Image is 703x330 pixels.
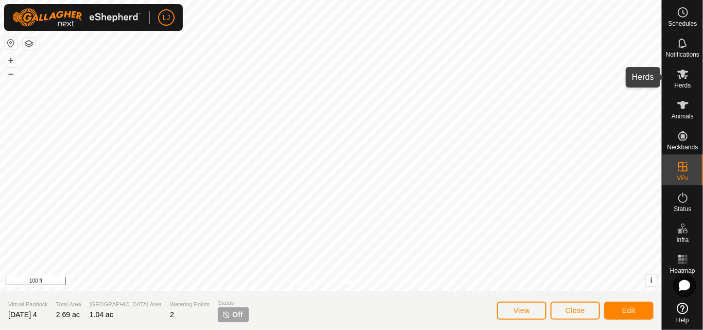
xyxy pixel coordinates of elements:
button: – [5,67,17,80]
span: Schedules [668,21,697,27]
button: Reset Map [5,37,17,49]
span: Status [674,206,691,212]
span: Edit [622,306,636,315]
button: Close [551,302,600,320]
span: 2.69 ac [56,310,80,319]
button: View [497,302,546,320]
span: 2 [170,310,174,319]
span: Animals [672,113,694,119]
span: i [650,276,653,285]
span: [GEOGRAPHIC_DATA] Area [90,300,162,309]
span: Watering Points [170,300,210,309]
button: + [5,54,17,66]
span: Off [232,309,243,320]
span: Close [565,306,585,315]
button: Map Layers [23,38,35,50]
span: Total Area [56,300,81,309]
span: Status [218,299,249,307]
button: Edit [604,302,654,320]
span: LJ [163,12,170,23]
span: [DATE] 4 [8,310,37,319]
a: Privacy Policy [290,277,329,287]
span: 1.04 ac [90,310,113,319]
a: Contact Us [341,277,371,287]
span: Heatmap [670,268,695,274]
img: Gallagher Logo [12,8,141,27]
span: Infra [676,237,689,243]
span: Notifications [666,51,699,58]
span: Neckbands [667,144,698,150]
span: Virtual Paddock [8,300,48,309]
span: Herds [674,82,691,89]
button: i [646,275,657,286]
span: View [513,306,530,315]
span: Help [676,317,689,323]
a: Help [662,299,703,327]
img: turn-off [222,310,230,319]
span: VPs [677,175,688,181]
